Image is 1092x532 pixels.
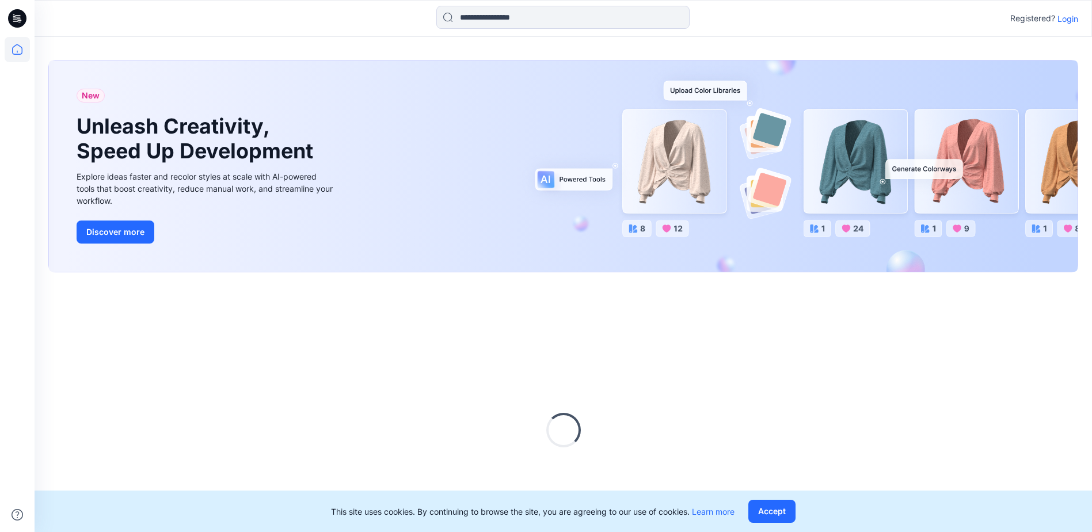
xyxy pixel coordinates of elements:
p: Login [1057,13,1078,25]
a: Learn more [692,507,735,516]
p: This site uses cookies. By continuing to browse the site, you are agreeing to our use of cookies. [331,506,735,518]
div: Explore ideas faster and recolor styles at scale with AI-powered tools that boost creativity, red... [77,170,336,207]
button: Discover more [77,221,154,244]
p: Registered? [1010,12,1055,25]
a: Discover more [77,221,336,244]
span: New [82,89,100,102]
button: Accept [748,500,796,523]
h1: Unleash Creativity, Speed Up Development [77,114,318,164]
